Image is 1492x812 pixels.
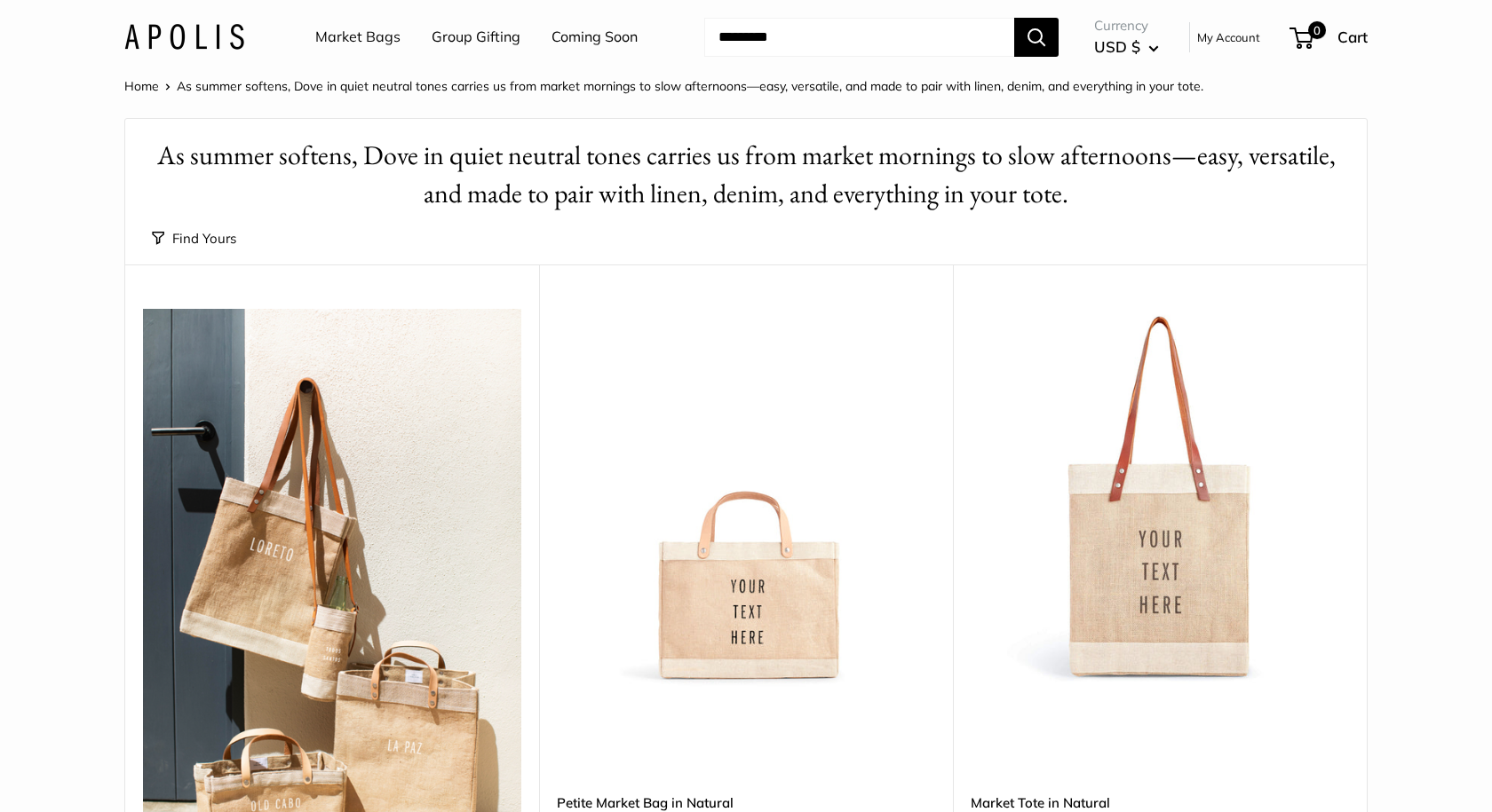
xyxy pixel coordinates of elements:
[1094,33,1159,61] button: USD $
[1337,28,1368,46] span: Cart
[124,24,244,50] img: Apolis
[704,18,1014,57] input: Search...
[971,309,1349,687] img: description_Make it yours with custom printed text.
[124,75,1203,98] nav: Breadcrumb
[124,78,159,94] a: Home
[557,309,935,687] img: Petite Market Bag in Natural
[1308,21,1326,39] span: 0
[1197,27,1260,48] a: My Account
[557,309,935,687] a: Petite Market Bag in Naturaldescription_Effortless style that elevates every moment
[1094,37,1140,56] span: USD $
[971,309,1349,687] a: description_Make it yours with custom printed text.description_The Original Market bag in its 4 n...
[315,24,401,51] a: Market Bags
[152,137,1340,213] h1: As summer softens, Dove in quiet neutral tones carries us from market mornings to slow afternoons...
[1014,18,1059,57] button: Search
[432,24,520,51] a: Group Gifting
[552,24,638,51] a: Coming Soon
[177,78,1203,94] span: As summer softens, Dove in quiet neutral tones carries us from market mornings to slow afternoons...
[1291,23,1368,51] a: 0 Cart
[1094,13,1159,38] span: Currency
[152,226,236,251] button: Find Yours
